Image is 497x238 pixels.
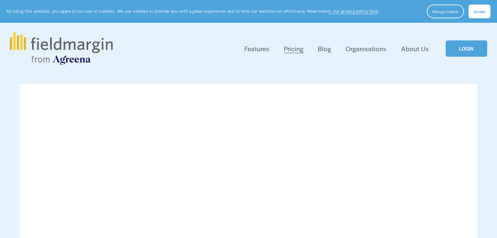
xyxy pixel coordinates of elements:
a: Pricing [284,43,304,54]
button: Accept [469,5,490,18]
a: folder dropdown [244,43,270,54]
a: LOGIN [446,40,487,57]
span: Accept [473,9,486,14]
a: About Us [401,43,429,54]
a: Blog [318,43,331,54]
p: By using this website, you agree to our use of cookies. We use cookies to provide you with a grea... [7,8,379,14]
img: fieldmargin.com [10,32,112,65]
span: Manage cookies [432,9,458,14]
button: Manage cookies [427,5,464,18]
a: in our privacy policy here [328,8,378,14]
span: Features [244,44,270,53]
a: Organisations [346,43,387,54]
